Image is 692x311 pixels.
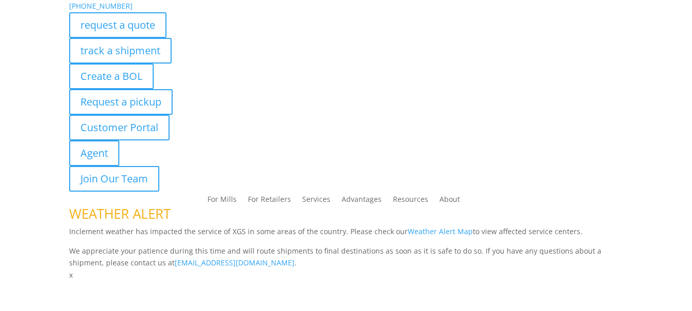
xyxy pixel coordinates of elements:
[69,140,119,166] a: Agent
[439,196,460,207] a: About
[393,196,428,207] a: Resources
[69,281,623,302] h1: Contact Us
[69,245,623,269] p: We appreciate your patience during this time and will route shipments to final destinations as so...
[69,1,133,11] a: [PHONE_NUMBER]
[302,196,330,207] a: Services
[248,196,291,207] a: For Retailers
[69,269,623,281] p: x
[408,226,473,236] a: Weather Alert Map
[342,196,382,207] a: Advantages
[69,225,623,245] p: Inclement weather has impacted the service of XGS in some areas of the country. Please check our ...
[69,204,171,223] span: WEATHER ALERT
[69,64,154,89] a: Create a BOL
[207,196,237,207] a: For Mills
[69,12,166,38] a: request a quote
[69,115,170,140] a: Customer Portal
[175,258,295,267] a: [EMAIL_ADDRESS][DOMAIN_NAME]
[69,38,172,64] a: track a shipment
[69,89,173,115] a: Request a pickup
[69,166,159,192] a: Join Our Team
